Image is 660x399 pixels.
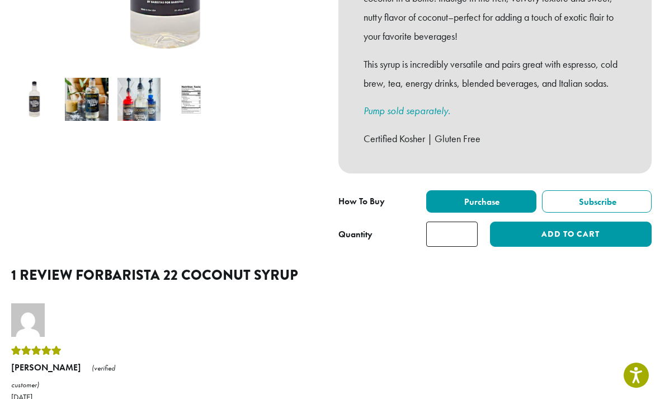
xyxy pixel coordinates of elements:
h2: 1 review for [11,267,649,284]
img: Barista 22 Coconut Syrup - Image 3 [117,78,161,121]
button: Add to cart [490,222,652,247]
p: This syrup is incredibly versatile and pairs great with espresso, cold brew, tea, energy drinks, ... [364,55,626,93]
strong: [PERSON_NAME] [11,362,81,373]
a: Pump sold separately. [364,104,450,117]
span: Barista 22 Coconut Syrup [104,265,298,285]
img: Barista 22 Coconut Syrup [13,78,56,121]
span: Subscribe [577,196,616,208]
img: Barista 22 Coconut Syrup - Image 4 [169,78,213,121]
input: Product quantity [426,222,478,247]
span: How To Buy [338,195,385,207]
span: Purchase [463,196,499,208]
img: Barista 22 Coconut Syrup - Image 2 [65,78,108,121]
p: Certified Kosher | Gluten Free [364,129,626,148]
div: Quantity [338,228,373,241]
div: Rated 5 out of 5 [11,342,140,359]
